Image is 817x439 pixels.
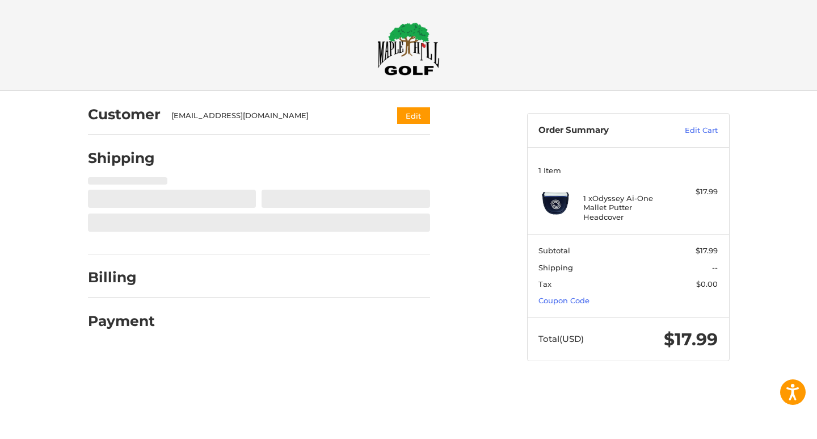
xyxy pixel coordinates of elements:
h3: Order Summary [538,125,660,136]
div: $17.99 [673,186,718,198]
span: Tax [538,279,551,289]
h2: Shipping [88,149,155,167]
span: $17.99 [696,246,718,255]
h2: Billing [88,269,154,286]
a: Coupon Code [538,296,589,305]
span: $17.99 [664,329,718,350]
h3: 1 Item [538,166,718,175]
span: Shipping [538,263,573,272]
a: Edit Cart [660,125,718,136]
img: Maple Hill Golf [377,22,440,76]
h2: Payment [88,312,155,330]
h4: 1 x Odyssey Ai-One Mallet Putter Headcover [583,194,670,221]
button: Edit [397,107,430,124]
span: Subtotal [538,246,570,255]
h2: Customer [88,106,161,123]
iframe: Google Customer Reviews [723,408,817,439]
span: Total (USD) [538,333,584,344]
span: $0.00 [696,279,718,289]
div: [EMAIL_ADDRESS][DOMAIN_NAME] [171,110,375,122]
span: -- [712,263,718,272]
